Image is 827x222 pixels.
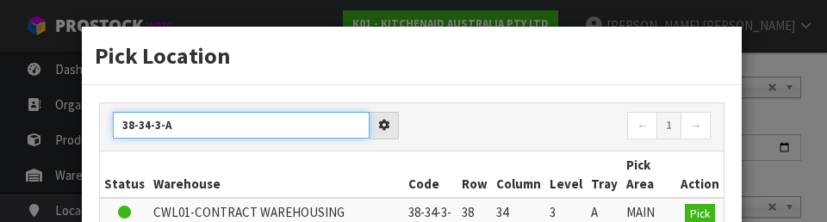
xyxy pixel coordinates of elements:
h3: Pick Location [95,40,729,71]
th: Tray [587,151,622,198]
th: Code [404,151,457,198]
input: Search locations [113,112,370,139]
th: Warehouse [149,151,404,198]
th: Level [545,151,587,198]
span: Pick [690,207,710,221]
a: ← [627,112,657,139]
a: → [681,112,711,139]
th: Status [100,151,149,198]
th: Row [457,151,492,198]
th: Action [676,151,724,198]
th: Pick Area [622,151,676,198]
a: 1 [656,112,681,139]
nav: Page navigation [425,112,711,142]
th: Column [492,151,545,198]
